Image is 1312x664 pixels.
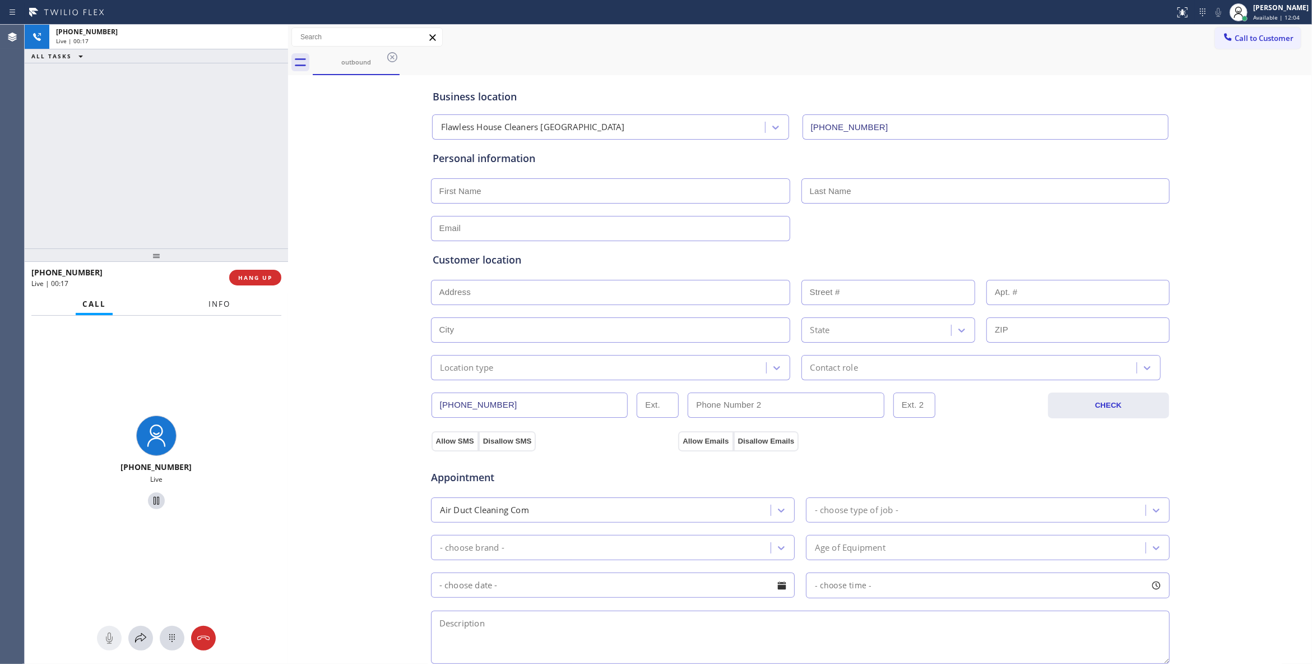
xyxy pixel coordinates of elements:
button: Call [76,293,113,315]
span: [PHONE_NUMBER] [56,27,118,36]
div: Personal information [433,151,1168,166]
span: Info [208,299,230,309]
input: Street # [801,280,976,305]
button: Hang up [191,626,216,651]
span: Call to Customer [1235,33,1294,43]
button: Call to Customer [1215,27,1301,49]
input: Phone Number [803,114,1169,140]
input: ZIP [986,317,1170,343]
div: - choose brand - [440,541,504,554]
button: Info [202,293,237,315]
div: Contact role [810,361,858,374]
button: Allow Emails [678,431,733,451]
div: Age of Equipment [815,541,886,554]
span: Live | 00:17 [31,279,68,288]
div: Business location [433,89,1168,104]
div: [PERSON_NAME] [1253,3,1309,12]
span: HANG UP [238,274,272,282]
span: [PHONE_NUMBER] [121,462,192,472]
input: Ext. 2 [893,393,935,418]
button: Disallow SMS [479,431,536,451]
span: Live [150,474,163,484]
button: Mute [97,626,122,651]
button: Open dialpad [160,626,184,651]
span: Appointment [431,470,676,485]
button: CHECK [1048,393,1169,418]
input: City [431,317,790,343]
div: - choose type of job - [815,504,898,517]
div: Air Duct Cleaning Com [440,504,529,517]
button: Allow SMS [432,431,479,451]
input: Email [431,216,790,241]
button: HANG UP [229,270,281,285]
input: Search [292,28,442,46]
span: [PHONE_NUMBER] [31,267,103,278]
div: Location type [440,361,494,374]
input: First Name [431,178,790,204]
input: - choose date - [431,573,795,598]
div: outbound [314,58,398,66]
span: Live | 00:17 [56,37,89,45]
input: Address [431,280,790,305]
button: Disallow Emails [734,431,799,451]
button: Mute [1211,4,1226,20]
span: Available | 12:04 [1253,13,1300,21]
button: Open directory [128,626,153,651]
span: ALL TASKS [31,52,72,60]
input: Phone Number 2 [688,393,884,418]
div: Customer location [433,252,1168,268]
div: State [810,324,830,336]
span: Call [82,299,106,309]
input: Last Name [801,178,1170,204]
div: Flawless House Cleaners [GEOGRAPHIC_DATA] [441,121,625,134]
span: - choose time - [815,580,872,591]
input: Apt. # [986,280,1170,305]
button: ALL TASKS [25,49,94,63]
input: Phone Number [432,393,628,418]
input: Ext. [637,393,679,418]
button: Hold Customer [148,492,165,509]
